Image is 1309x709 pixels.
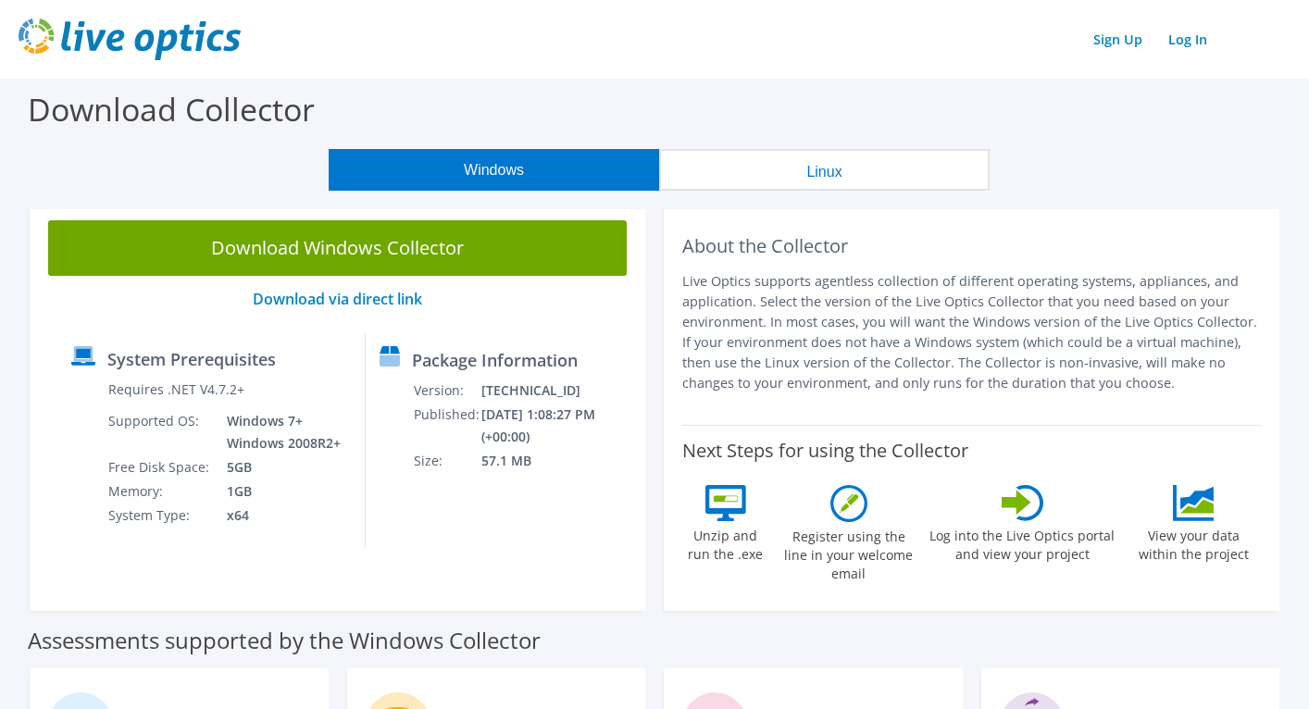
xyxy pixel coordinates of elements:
[107,504,213,528] td: System Type:
[107,350,276,368] label: System Prerequisites
[19,19,241,60] img: live_optics_svg.svg
[682,235,1261,257] h2: About the Collector
[329,149,659,191] button: Windows
[412,351,578,369] label: Package Information
[1159,26,1216,53] a: Log In
[480,379,637,403] td: [TECHNICAL_ID]
[929,521,1116,564] label: Log into the Live Optics portal and view your project
[213,455,344,479] td: 5GB
[253,289,422,309] a: Download via direct link
[682,271,1261,393] p: Live Optics supports agentless collection of different operating systems, appliances, and applica...
[682,440,968,462] label: Next Steps for using the Collector
[107,409,213,455] td: Supported OS:
[480,449,637,473] td: 57.1 MB
[28,88,315,131] label: Download Collector
[107,479,213,504] td: Memory:
[108,380,244,399] label: Requires .NET V4.7.2+
[107,455,213,479] td: Free Disk Space:
[1127,521,1260,564] label: View your data within the project
[213,409,344,455] td: Windows 7+ Windows 2008R2+
[413,379,480,403] td: Version:
[1084,26,1152,53] a: Sign Up
[659,149,990,191] button: Linux
[683,521,768,564] label: Unzip and run the .exe
[480,403,637,449] td: [DATE] 1:08:27 PM (+00:00)
[48,220,627,276] a: Download Windows Collector
[779,522,918,583] label: Register using the line in your welcome email
[213,504,344,528] td: x64
[413,449,480,473] td: Size:
[213,479,344,504] td: 1GB
[28,631,541,650] label: Assessments supported by the Windows Collector
[413,403,480,449] td: Published:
